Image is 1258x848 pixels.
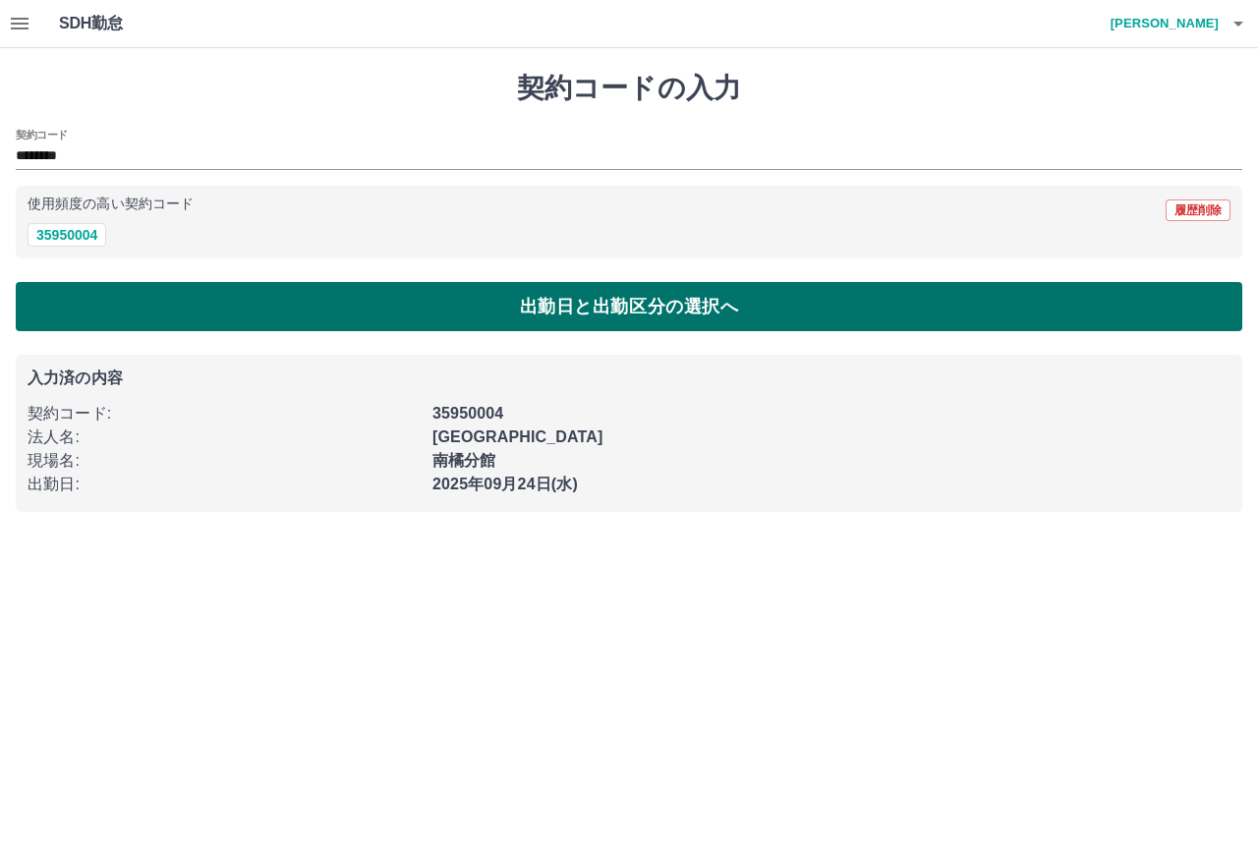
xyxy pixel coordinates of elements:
p: 契約コード : [28,402,421,425]
h2: 契約コード [16,127,68,142]
b: 南橘分館 [432,452,496,469]
button: 出勤日と出勤区分の選択へ [16,282,1242,331]
p: 出勤日 : [28,473,421,496]
p: 入力済の内容 [28,370,1230,386]
b: [GEOGRAPHIC_DATA] [432,428,603,445]
p: 現場名 : [28,449,421,473]
b: 2025年09月24日(水) [432,476,578,492]
b: 35950004 [432,405,503,422]
p: 法人名 : [28,425,421,449]
p: 使用頻度の高い契約コード [28,198,194,211]
h1: 契約コードの入力 [16,72,1242,105]
button: 35950004 [28,223,106,247]
button: 履歴削除 [1166,199,1230,221]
